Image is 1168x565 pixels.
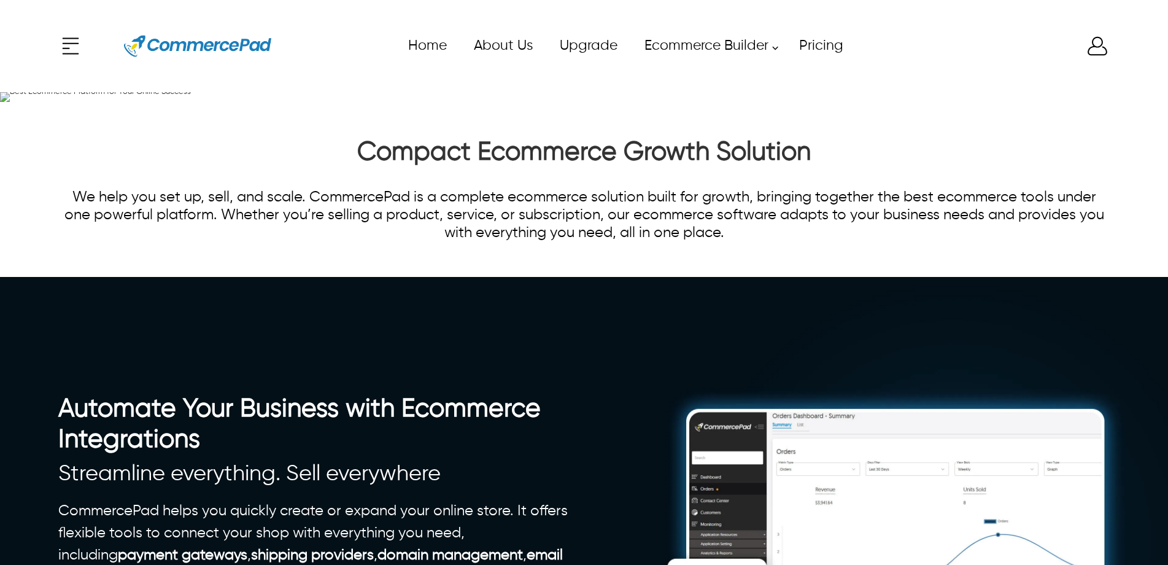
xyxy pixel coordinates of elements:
a: Pricing [785,32,856,60]
img: Website Logo for Commerce Pad [124,18,271,74]
a: Upgrade [546,32,630,60]
a: Website Logo for Commerce Pad [114,18,282,74]
p: We help you set up, sell, and scale. CommercePad is a complete ecommerce solution built for growt... [58,189,1110,242]
a: Ecommerce Builder [630,32,785,60]
h2: Compact Ecommerce Growth Solution [58,137,1110,174]
strong: shipping providers [251,548,374,563]
a: About Us [460,32,546,60]
strong: domain management [377,548,523,563]
h2: Automate Your Business with Ecommerce Integrations [58,394,584,455]
strong: payment gateways [118,548,247,563]
a: Home [394,32,460,60]
h3: Streamline everything. Sell everywhere [58,461,584,488]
